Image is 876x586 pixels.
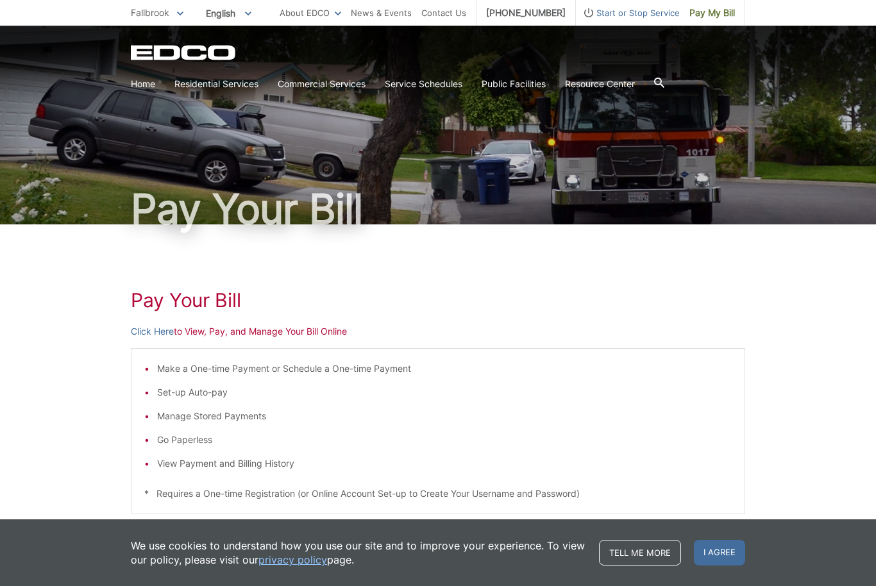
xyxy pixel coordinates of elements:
span: English [196,3,261,24]
a: Public Facilities [482,77,546,91]
a: Click Here [131,324,174,339]
p: * Requires a One-time Registration (or Online Account Set-up to Create Your Username and Password) [144,487,732,501]
span: Fallbrook [131,7,169,18]
a: Contact Us [421,6,466,20]
a: Service Schedules [385,77,462,91]
li: Go Paperless [157,433,732,447]
li: Manage Stored Payments [157,409,732,423]
span: I agree [694,540,745,565]
a: Home [131,77,155,91]
a: Commercial Services [278,77,366,91]
span: Pay My Bill [689,6,735,20]
a: Resource Center [565,77,635,91]
li: View Payment and Billing History [157,456,732,471]
a: Tell me more [599,540,681,565]
a: News & Events [351,6,412,20]
a: Residential Services [174,77,258,91]
a: About EDCO [280,6,341,20]
li: Set-up Auto-pay [157,385,732,399]
p: We use cookies to understand how you use our site and to improve your experience. To view our pol... [131,539,586,567]
h1: Pay Your Bill [131,289,745,312]
h1: Pay Your Bill [131,188,745,230]
li: Make a One-time Payment or Schedule a One-time Payment [157,362,732,376]
a: EDCD logo. Return to the homepage. [131,45,237,60]
p: to View, Pay, and Manage Your Bill Online [131,324,745,339]
a: privacy policy [258,553,327,567]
